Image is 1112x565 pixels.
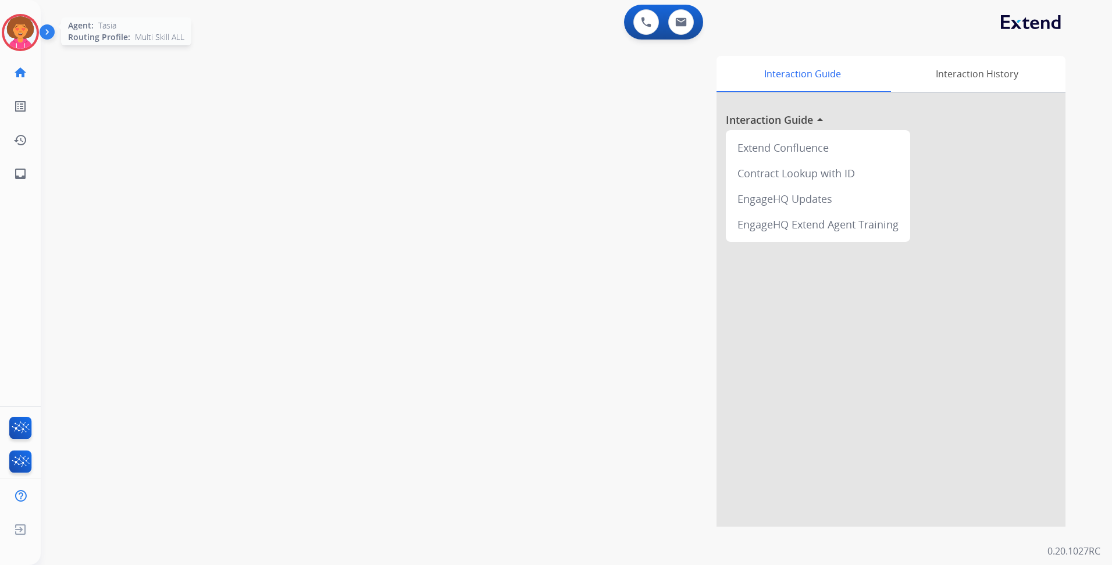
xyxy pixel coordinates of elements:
[888,56,1065,92] div: Interaction History
[135,31,184,43] span: Multi Skill ALL
[730,212,906,237] div: EngageHQ Extend Agent Training
[730,186,906,212] div: EngageHQ Updates
[4,16,37,49] img: avatar
[717,56,888,92] div: Interaction Guide
[98,20,116,31] span: Tasia
[730,135,906,160] div: Extend Confluence
[68,31,130,43] span: Routing Profile:
[13,167,27,181] mat-icon: inbox
[68,20,94,31] span: Agent:
[730,160,906,186] div: Contract Lookup with ID
[13,133,27,147] mat-icon: history
[13,99,27,113] mat-icon: list_alt
[1047,544,1100,558] p: 0.20.1027RC
[13,66,27,80] mat-icon: home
